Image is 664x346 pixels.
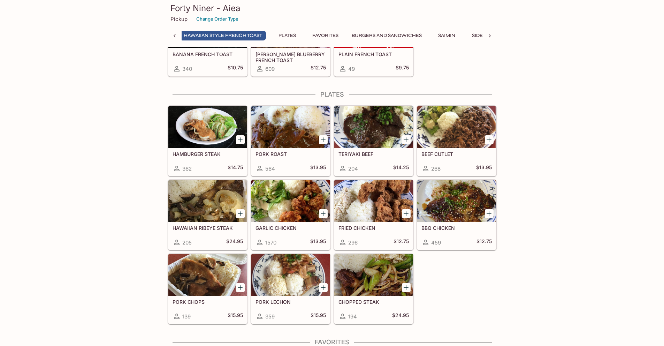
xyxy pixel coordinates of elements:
button: Saimin [431,31,463,40]
div: BEEF CUTLET [417,106,496,148]
h5: $24.95 [392,312,409,321]
a: FRIED CHICKEN296$12.75 [334,180,413,250]
h5: $12.75 [476,238,492,247]
a: HAMBURGER STEAK362$14.75 [168,106,247,176]
button: Favorites [308,31,342,40]
span: 362 [182,165,192,172]
h5: HAWAIIAN RIBEYE STEAK [173,225,243,231]
h5: HAMBURGER STEAK [173,151,243,157]
span: 564 [265,165,275,172]
div: PORK CHOPS [168,254,247,296]
h5: $13.95 [476,164,492,173]
button: Add PORK CHOPS [236,283,245,292]
span: 194 [348,313,357,320]
div: BANANA FRENCH TOAST [168,6,247,48]
h5: BEEF CUTLET [421,151,492,157]
h5: TERIYAKI BEEF [338,151,409,157]
span: 609 [265,66,275,72]
button: Add FRIED CHICKEN [402,209,411,218]
h5: PLAIN FRENCH TOAST [338,51,409,57]
h5: $10.75 [228,65,243,73]
a: PORK ROAST564$13.95 [251,106,330,176]
h5: PORK CHOPS [173,299,243,305]
p: Pickup [170,16,188,22]
span: 359 [265,313,275,320]
div: HAWAIIAN RIBEYE STEAK [168,180,247,222]
h5: $15.95 [228,312,243,321]
h5: $12.75 [394,238,409,247]
h5: PORK ROAST [255,151,326,157]
h4: Plates [168,91,497,98]
h4: Favorites [168,338,497,346]
div: CHOPPED STEAK [334,254,413,296]
div: SWEET LEILANI BLUEBERRY FRENCH TOAST [251,6,330,48]
h5: [PERSON_NAME] BLUEBERRY FRENCH TOAST [255,51,326,63]
h5: $12.75 [311,65,326,73]
h5: $13.95 [310,164,326,173]
h5: PORK LECHON [255,299,326,305]
h5: $24.95 [226,238,243,247]
button: Add BEEF CUTLET [485,135,494,144]
button: Add GARLIC CHICKEN [319,209,328,218]
button: Add TERIYAKI BEEF [402,135,411,144]
button: Add PORK ROAST [319,135,328,144]
h5: $14.25 [393,164,409,173]
div: GARLIC CHICKEN [251,180,330,222]
span: 139 [182,313,191,320]
a: CHOPPED STEAK194$24.95 [334,254,413,324]
h5: $13.95 [310,238,326,247]
button: Add CHOPPED STEAK [402,283,411,292]
h5: $9.75 [396,65,409,73]
button: Side Oders [468,31,504,40]
h5: GARLIC CHICKEN [255,225,326,231]
div: BBQ CHICKEN [417,180,496,222]
span: 49 [348,66,355,72]
button: Hawaiian Style French Toast [180,31,266,40]
div: PORK ROAST [251,106,330,148]
h5: CHOPPED STEAK [338,299,409,305]
span: 340 [182,66,192,72]
a: BEEF CUTLET268$13.95 [417,106,496,176]
span: 268 [431,165,441,172]
button: Change Order Type [193,14,242,24]
button: Add PORK LECHON [319,283,328,292]
span: 459 [431,239,441,246]
h5: $15.95 [311,312,326,321]
button: Burgers and Sandwiches [348,31,426,40]
div: HAMBURGER STEAK [168,106,247,148]
span: 205 [182,239,192,246]
a: TERIYAKI BEEF204$14.25 [334,106,413,176]
button: Add HAWAIIAN RIBEYE STEAK [236,209,245,218]
h5: $14.75 [228,164,243,173]
a: HAWAIIAN RIBEYE STEAK205$24.95 [168,180,247,250]
a: PORK CHOPS139$15.95 [168,254,247,324]
div: FRIED CHICKEN [334,180,413,222]
button: Add BBQ CHICKEN [485,209,494,218]
a: GARLIC CHICKEN1570$13.95 [251,180,330,250]
h5: FRIED CHICKEN [338,225,409,231]
a: PORK LECHON359$15.95 [251,254,330,324]
span: 296 [348,239,358,246]
span: 204 [348,165,358,172]
button: Add HAMBURGER STEAK [236,135,245,144]
h5: BBQ CHICKEN [421,225,492,231]
div: PORK LECHON [251,254,330,296]
button: Plates [272,31,303,40]
div: TERIYAKI BEEF [334,106,413,148]
h3: Forty Niner - Aiea [170,3,494,14]
span: 1570 [265,239,276,246]
div: PLAIN FRENCH TOAST [334,6,413,48]
a: BBQ CHICKEN459$12.75 [417,180,496,250]
h5: BANANA FRENCH TOAST [173,51,243,57]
